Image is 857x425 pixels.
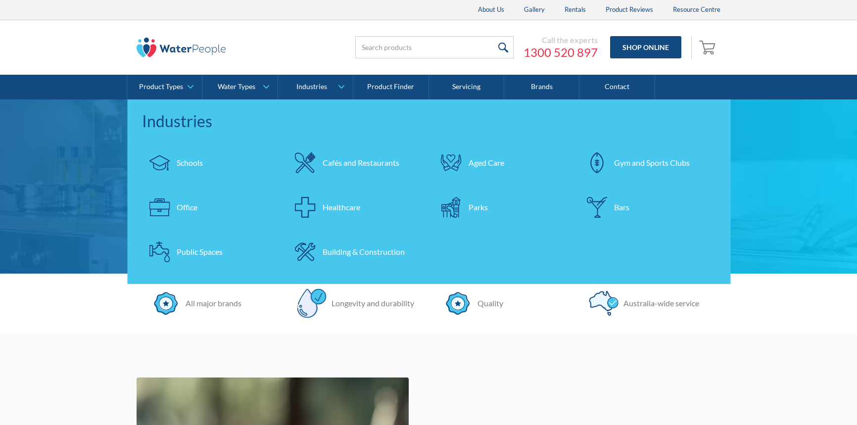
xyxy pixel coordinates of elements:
a: Public Spaces [142,235,278,269]
a: Building & Construction [288,235,424,269]
div: Industries [296,83,327,91]
a: Parks [434,190,570,225]
a: Schools [142,145,278,180]
a: Brands [504,75,579,99]
div: Office [177,201,197,213]
div: Schools [177,157,203,169]
img: The Water People [137,38,226,57]
a: Office [142,190,278,225]
a: Product Types [127,75,202,99]
a: Healthcare [288,190,424,225]
div: Longevity and durability [327,297,414,309]
div: Australia-wide service [619,297,699,309]
a: Shop Online [610,36,681,58]
img: shopping cart [699,39,718,55]
div: Healthcare [323,201,360,213]
div: Public Spaces [177,246,223,258]
div: Quality [473,297,503,309]
a: Product Finder [353,75,428,99]
a: Open empty cart [697,36,720,59]
div: Call the experts [524,35,598,45]
a: Aged Care [434,145,570,180]
div: Cafés and Restaurants [323,157,399,169]
div: Parks [469,201,488,213]
a: Servicing [429,75,504,99]
div: Bars [614,201,629,213]
a: Contact [579,75,655,99]
div: Industries [142,109,715,133]
div: Gym and Sports Clubs [614,157,690,169]
div: Aged Care [469,157,504,169]
input: Search products [355,36,514,58]
a: 1300 520 897 [524,45,598,60]
a: Bars [579,190,715,225]
nav: Industries [127,99,730,284]
a: Industries [278,75,353,99]
div: All major brands [181,297,241,309]
a: Cafés and Restaurants [288,145,424,180]
a: Gym and Sports Clubs [579,145,715,180]
div: Product Types [139,83,183,91]
div: Building & Construction [323,246,405,258]
a: Water Types [202,75,277,99]
div: Water Types [218,83,255,91]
